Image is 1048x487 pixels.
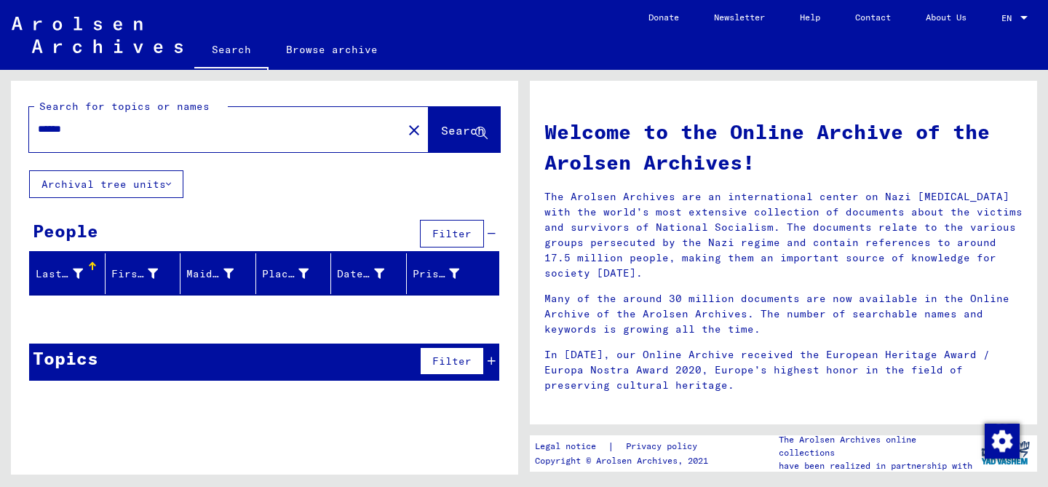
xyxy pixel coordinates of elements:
[535,439,715,454] div: |
[194,32,269,70] a: Search
[535,439,608,454] a: Legal notice
[269,32,395,67] a: Browse archive
[544,189,1023,281] p: The Arolsen Archives are an international center on Nazi [MEDICAL_DATA] with the world’s most ext...
[614,439,715,454] a: Privacy policy
[544,347,1023,393] p: In [DATE], our Online Archive received the European Heritage Award / Europa Nostra Award 2020, Eu...
[984,423,1019,458] div: Change consent
[186,262,255,285] div: Maiden Name
[779,459,974,472] p: have been realized in partnership with
[36,262,105,285] div: Last Name
[413,262,482,285] div: Prisoner #
[407,253,499,294] mat-header-cell: Prisoner #
[544,116,1023,178] h1: Welcome to the Online Archive of the Arolsen Archives!
[985,424,1020,459] img: Change consent
[413,266,460,282] div: Prisoner #
[186,266,234,282] div: Maiden Name
[29,170,183,198] button: Archival tree units
[1001,13,1017,23] span: EN
[535,454,715,467] p: Copyright © Arolsen Archives, 2021
[400,115,429,144] button: Clear
[331,253,407,294] mat-header-cell: Date of Birth
[39,100,210,113] mat-label: Search for topics or names
[33,345,98,371] div: Topics
[262,266,309,282] div: Place of Birth
[111,262,180,285] div: First Name
[441,123,485,138] span: Search
[432,355,472,368] span: Filter
[337,262,406,285] div: Date of Birth
[111,266,159,282] div: First Name
[337,266,384,282] div: Date of Birth
[405,122,423,139] mat-icon: close
[12,17,183,53] img: Arolsen_neg.svg
[36,266,83,282] div: Last Name
[30,253,106,294] mat-header-cell: Last Name
[429,107,500,152] button: Search
[432,227,472,240] span: Filter
[262,262,331,285] div: Place of Birth
[978,435,1033,471] img: yv_logo.png
[420,220,484,248] button: Filter
[420,347,484,375] button: Filter
[106,253,181,294] mat-header-cell: First Name
[33,218,98,244] div: People
[779,433,974,459] p: The Arolsen Archives online collections
[180,253,256,294] mat-header-cell: Maiden Name
[256,253,332,294] mat-header-cell: Place of Birth
[544,291,1023,337] p: Many of the around 30 million documents are now available in the Online Archive of the Arolsen Ar...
